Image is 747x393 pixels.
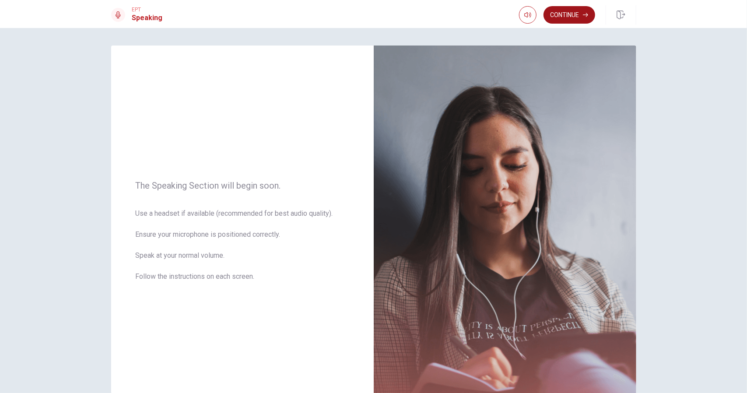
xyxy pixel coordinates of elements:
h1: Speaking [132,13,163,23]
span: The Speaking Section will begin soon. [136,180,349,191]
span: EPT [132,7,163,13]
span: Use a headset if available (recommended for best audio quality). Ensure your microphone is positi... [136,208,349,292]
button: Continue [544,6,595,24]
